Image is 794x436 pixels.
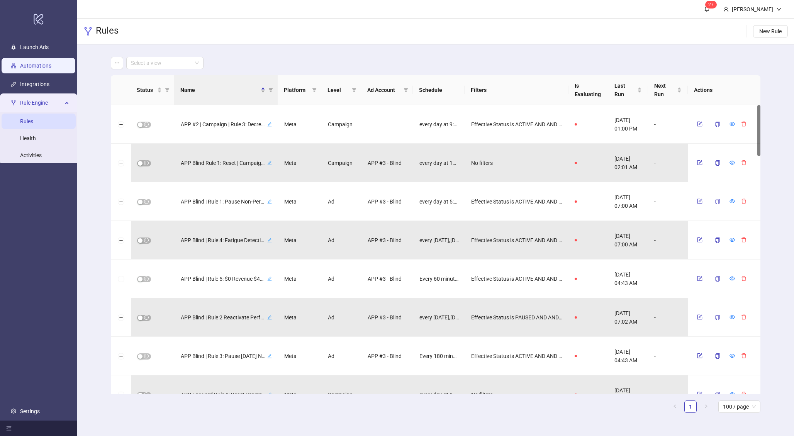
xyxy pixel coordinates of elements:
[730,160,735,166] a: eye
[669,400,681,413] li: Previous Page
[20,63,51,69] a: Automations
[738,274,750,283] button: delete
[278,337,322,375] div: Meta
[694,274,706,283] button: form
[709,118,726,131] button: copy
[350,84,358,96] span: filter
[730,392,735,398] a: eye
[694,351,706,360] button: form
[471,159,493,167] span: No filters
[118,160,124,166] button: Expand row
[648,375,688,414] div: -
[267,277,272,281] span: edit
[648,182,688,221] div: -
[419,352,459,360] span: Every 180 minutes
[694,235,706,244] button: form
[174,75,278,105] th: Name
[181,313,266,322] span: APP Blind | Rule 2 Reactivate Performing Ads Across Timeframes
[729,5,776,14] div: [PERSON_NAME]
[352,88,356,92] span: filter
[741,392,746,397] span: delete
[715,238,720,243] span: copy
[723,7,729,12] span: user
[361,182,413,221] div: APP #3 - Blind
[730,276,735,282] a: eye
[730,237,735,243] span: eye
[361,144,413,182] div: APP #3 - Blind
[759,28,782,34] span: New Rule
[361,337,413,375] div: APP #3 - Blind
[267,84,275,96] span: filter
[705,1,717,8] sup: 27
[708,2,711,7] span: 2
[322,105,361,144] div: Campaign
[312,88,317,92] span: filter
[697,121,702,127] span: form
[118,199,124,205] button: Expand row
[267,238,272,243] span: edit
[730,121,735,127] a: eye
[715,160,720,166] span: copy
[20,135,36,141] a: Health
[11,100,16,105] span: fork
[688,75,760,105] th: Actions
[608,298,648,337] div: [DATE] 07:02 AM
[361,260,413,298] div: APP #3 - Blind
[278,375,322,414] div: Meta
[741,353,746,358] span: delete
[163,84,171,96] span: filter
[322,375,361,414] div: Campaign
[697,314,702,320] span: form
[404,88,408,92] span: filter
[131,75,174,105] th: Status
[6,426,12,431] span: menu-fold
[20,118,33,124] a: Rules
[267,161,272,165] span: edit
[730,198,735,205] a: eye
[278,298,322,337] div: Meta
[694,390,706,399] button: form
[669,400,681,413] button: left
[181,351,272,361] div: APP Blind | Rule 3: Pause [DATE] Non-Performers (Give a Break)edit
[267,354,272,358] span: edit
[322,182,361,221] div: Ad
[608,75,648,105] th: Last Run
[471,390,493,399] span: No filters
[471,275,562,283] span: Effective Status is ACTIVE AND AND Campaign Name ∌ aman-t
[709,157,726,169] button: copy
[711,2,714,7] span: 7
[471,313,562,322] span: Effective Status is PAUSED AND AND Campaign Name ∌ aman-t
[181,352,266,360] span: APP Blind | Rule 3: Pause [DATE] Non-Performers (Give a Break)
[730,392,735,397] span: eye
[694,158,706,167] button: form
[738,390,750,399] button: delete
[367,86,400,94] span: Ad Account
[322,337,361,375] div: Ad
[715,199,720,204] span: copy
[715,353,720,359] span: copy
[654,81,675,98] span: Next Run
[118,122,124,128] button: Expand row
[181,275,266,283] span: APP Blind | Rule 5: $0 Revenue $400 Spend
[709,311,726,324] button: copy
[685,401,696,412] a: 1
[738,119,750,129] button: delete
[738,197,750,206] button: delete
[20,95,63,110] span: Rule Engine
[419,197,459,206] span: every day at 5:00 AM [GEOGRAPHIC_DATA]/[GEOGRAPHIC_DATA]
[715,276,720,282] span: copy
[741,314,746,320] span: delete
[322,298,361,337] div: Ad
[730,198,735,204] span: eye
[327,86,349,94] span: Level
[697,198,702,204] span: form
[471,197,562,206] span: Effective Status is ACTIVE AND AND Campaign Name ∌ aman-t
[723,401,756,412] span: 100 / page
[741,160,746,165] span: delete
[694,312,706,322] button: form
[181,159,266,167] span: APP Blind Rule 1: Reset | Campaign | <=1.20x ROAS | [DATE]
[741,276,746,281] span: delete
[118,315,124,321] button: Expand row
[20,81,49,87] a: Integrations
[181,119,272,129] div: APP #2 | Campaign | Rule 3: Decrease Budget | <=1.2 ROAS | 1Dedit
